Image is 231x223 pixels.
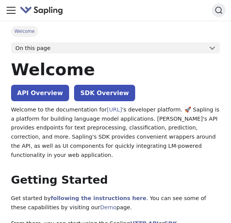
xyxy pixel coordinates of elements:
[5,5,17,16] button: Toggle navigation bar
[212,3,226,17] button: Search (Command+K)
[51,195,146,201] a: following the instructions here
[11,194,220,212] p: Get started by . You can see some of these capabilities by visiting our page.
[11,173,220,187] h2: Getting Started
[11,26,220,37] nav: Breadcrumbs
[11,105,220,160] p: Welcome to the documentation for 's developer platform. 🚀 Sapling is a platform for building lang...
[11,42,220,54] button: On this page
[107,107,122,113] a: [URL]
[74,85,135,101] a: SDK Overview
[11,59,220,80] h1: Welcome
[20,5,66,16] a: Sapling.aiSapling.ai
[11,85,69,101] a: API Overview
[100,204,116,210] a: Demo
[20,5,63,16] img: Sapling.ai
[11,26,38,37] span: Welcome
